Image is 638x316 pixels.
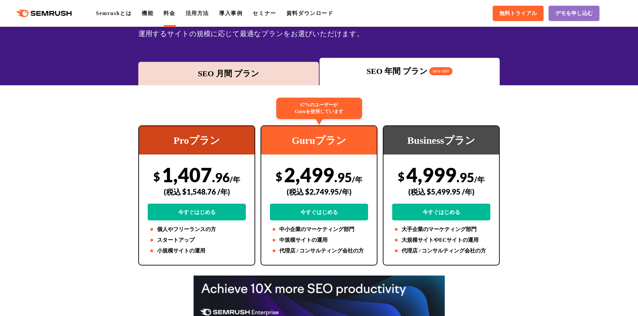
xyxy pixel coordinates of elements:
a: デモを申し込む [549,6,599,21]
a: 今すぐはじめる [270,204,368,220]
a: 機能 [142,10,153,16]
div: 2,499 [270,163,368,220]
span: /年 [474,175,485,184]
a: 今すぐはじめる [148,204,246,220]
a: 資料ダウンロード [286,10,334,16]
span: .95 [456,170,474,185]
div: (税込 $2,749.95/年) [270,180,368,204]
a: 活用方法 [186,10,209,16]
div: SEO 月間 プラン [142,68,315,80]
div: 1,407 [148,163,246,220]
li: 代理店 / コンサルティング会社の方 [392,247,490,255]
span: $ [276,170,282,183]
div: (税込 $1,548.76 /年) [148,180,246,204]
li: 個人やフリーランスの方 [148,225,246,233]
span: $ [153,170,160,183]
li: 小規模サイトの運用 [148,247,246,255]
li: 大規模サイトやECサイトの運用 [392,236,490,244]
span: /年 [352,175,362,184]
a: 料金 [163,10,175,16]
span: 無料トライアル [499,10,537,17]
a: Semrushとは [96,10,132,16]
div: 4,999 [392,163,490,220]
span: /年 [230,175,240,184]
li: 大手企業のマーケティング部門 [392,225,490,233]
div: SEO 年間 プラン [323,65,497,77]
li: 中小企業のマーケティング部門 [270,225,368,233]
div: Proプラン [139,126,255,154]
span: .95 [334,170,352,185]
div: (税込 $5,499.95 /年) [392,180,490,204]
a: 導入事例 [219,10,242,16]
div: Guruプラン [261,126,377,154]
div: 67%のユーザーが Guruを使用しています [276,98,362,119]
a: セミナー [253,10,276,16]
li: 代理店 / コンサルティング会社の方 [270,247,368,255]
div: Businessプラン [383,126,499,154]
span: 16% OFF [429,67,452,75]
span: デモを申し込む [555,10,593,17]
a: 今すぐはじめる [392,204,490,220]
div: SEOの3つの料金プランから、広告・SNS・市場調査ツールキットをご用意しています。業務領域や会社の規模、運用するサイトの規模に応じて最適なプランをお選びいただけます。 [138,16,500,40]
li: 中規模サイトの運用 [270,236,368,244]
a: 無料トライアル [493,6,544,21]
span: .96 [212,170,230,185]
li: スタートアップ [148,236,246,244]
span: $ [398,170,405,183]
